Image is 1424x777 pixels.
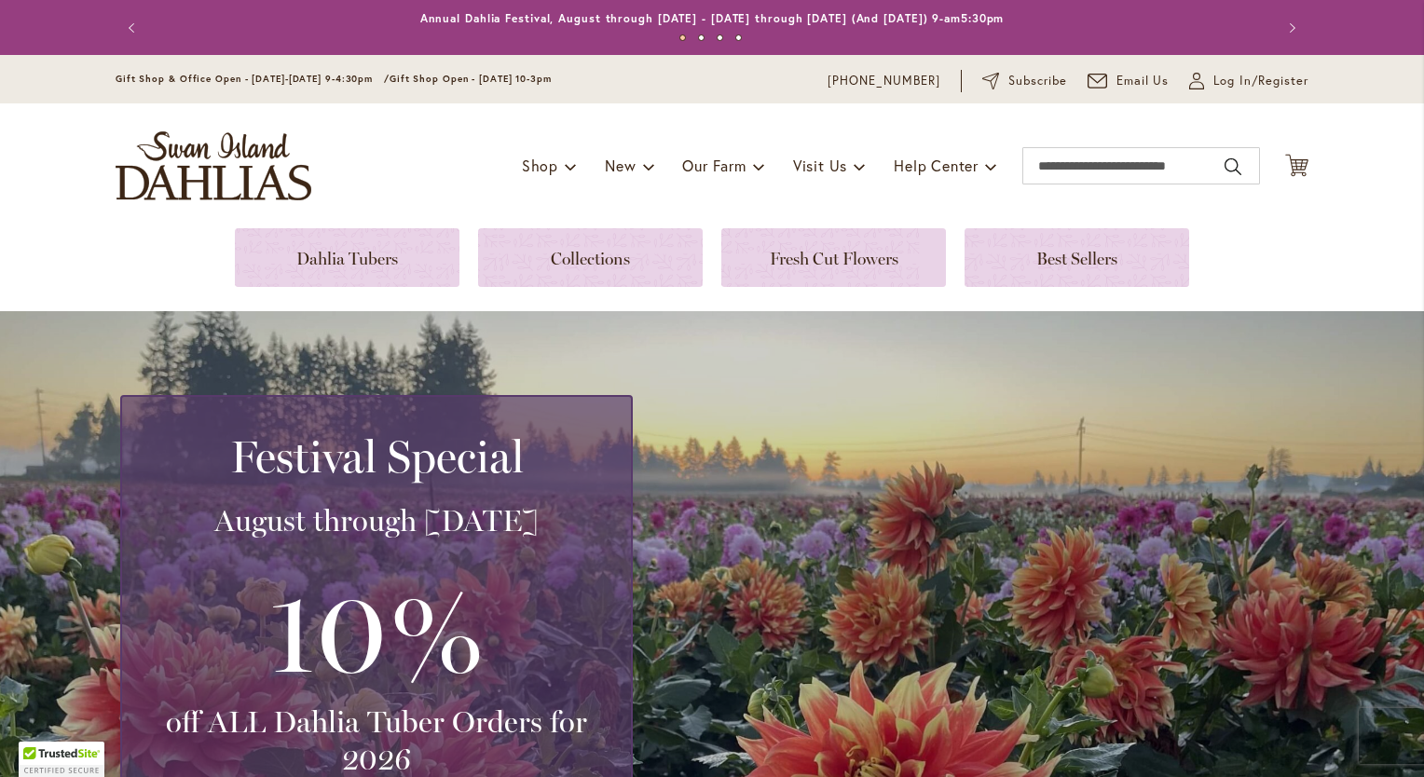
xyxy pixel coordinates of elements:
[605,156,636,175] span: New
[522,156,558,175] span: Shop
[116,9,153,47] button: Previous
[116,131,311,200] a: store logo
[679,34,686,41] button: 1 of 4
[793,156,847,175] span: Visit Us
[1189,72,1308,90] a: Log In/Register
[1271,9,1308,47] button: Next
[1088,72,1170,90] a: Email Us
[828,72,940,90] a: [PHONE_NUMBER]
[982,72,1067,90] a: Subscribe
[390,73,552,85] span: Gift Shop Open - [DATE] 10-3pm
[682,156,746,175] span: Our Farm
[144,502,609,539] h3: August through [DATE]
[698,34,705,41] button: 2 of 4
[1213,72,1308,90] span: Log In/Register
[144,558,609,703] h3: 10%
[894,156,979,175] span: Help Center
[1116,72,1170,90] span: Email Us
[717,34,723,41] button: 3 of 4
[1008,72,1067,90] span: Subscribe
[116,73,390,85] span: Gift Shop & Office Open - [DATE]-[DATE] 9-4:30pm /
[144,430,609,483] h2: Festival Special
[735,34,742,41] button: 4 of 4
[420,11,1005,25] a: Annual Dahlia Festival, August through [DATE] - [DATE] through [DATE] (And [DATE]) 9-am5:30pm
